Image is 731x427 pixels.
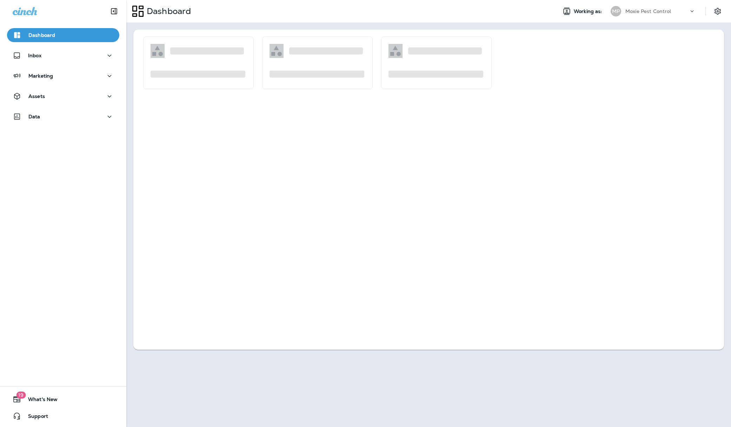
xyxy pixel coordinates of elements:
[21,413,48,422] span: Support
[7,69,119,83] button: Marketing
[7,110,119,124] button: Data
[16,392,26,399] span: 19
[28,93,45,99] p: Assets
[28,53,41,58] p: Inbox
[7,28,119,42] button: Dashboard
[7,48,119,63] button: Inbox
[611,6,621,17] div: MP
[625,8,671,14] p: Moxie Pest Control
[7,89,119,103] button: Assets
[21,396,58,405] span: What's New
[104,4,124,18] button: Collapse Sidebar
[574,8,604,14] span: Working as:
[7,409,119,423] button: Support
[7,392,119,406] button: 19What's New
[711,5,724,18] button: Settings
[28,32,55,38] p: Dashboard
[28,73,53,79] p: Marketing
[28,114,40,119] p: Data
[144,6,191,17] p: Dashboard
